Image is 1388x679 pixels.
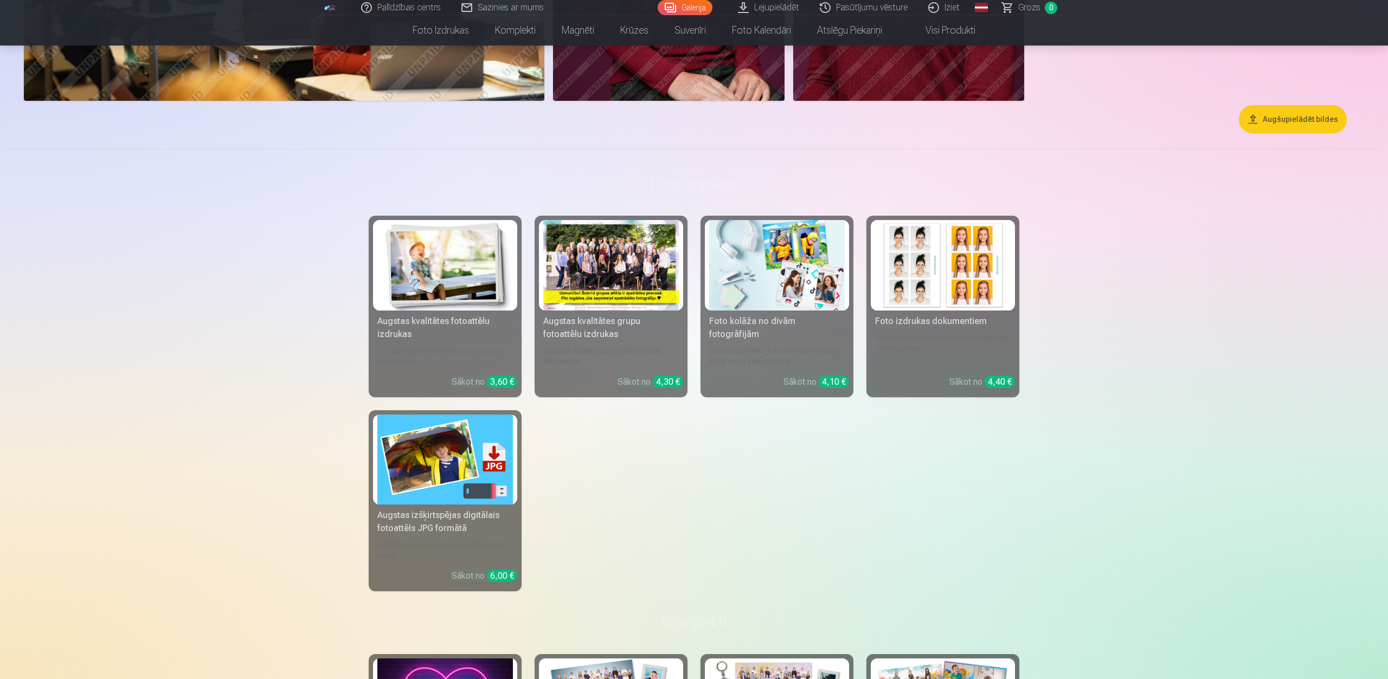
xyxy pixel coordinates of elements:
a: Foto izdrukas [400,15,482,46]
span: 0 [1045,2,1057,14]
a: Augstas kvalitātes fotoattēlu izdrukasAugstas kvalitātes fotoattēlu izdrukas210 gsm papīrs, piesā... [369,216,522,397]
a: Suvenīri [661,15,719,46]
div: 4,30 € [653,376,683,388]
img: Augstas kvalitātes fotoattēlu izdrukas [377,220,513,311]
a: Augstas kvalitātes grupu fotoattēlu izdrukasSpilgtas krāsas uz Fuji Film Crystal fotopapīraSākot ... [535,216,687,397]
div: Sākot no [452,570,517,583]
a: Foto kalendāri [719,15,804,46]
div: Iemūžiniet savas atmiņas ērtā digitālā veidā [373,539,517,561]
div: 4,10 € [819,376,849,388]
div: Sākot no [452,376,517,389]
a: Komplekti [482,15,549,46]
a: Magnēti [549,15,607,46]
a: Visi produkti [895,15,988,46]
div: Augstas kvalitātes fotoattēlu izdrukas [373,315,517,341]
div: 3,60 € [487,376,517,388]
img: Foto kolāža no divām fotogrāfijām [709,220,845,311]
h3: Foto izdrukas [377,174,1011,194]
div: Foto kolāža no divām fotogrāfijām [705,315,849,341]
a: Foto kolāža no divām fotogrāfijāmFoto kolāža no divām fotogrāfijām[DEMOGRAPHIC_DATA] neaizmirstam... [701,216,853,397]
h3: Komplekti [377,613,1011,632]
div: Augstas kvalitātes grupu fotoattēlu izdrukas [539,315,683,341]
div: [DEMOGRAPHIC_DATA] neaizmirstami mirkļi vienā skaistā bildē [705,345,849,367]
div: Sākot no [618,376,683,389]
span: Grozs [1018,1,1040,14]
div: Universālas foto izdrukas dokumentiem (6 fotogrāfijas) [871,332,1015,367]
div: Sākot no [949,376,1015,389]
div: 4,40 € [985,376,1015,388]
button: Augšupielādēt bildes [1239,105,1347,133]
div: Spilgtas krāsas uz Fuji Film Crystal fotopapīra [539,345,683,367]
div: 6,00 € [487,570,517,582]
div: 210 gsm papīrs, piesātināta krāsa un detalizācija [373,345,517,367]
div: Foto izdrukas dokumentiem [871,315,1015,328]
a: Krūzes [607,15,661,46]
a: Atslēgu piekariņi [804,15,895,46]
img: /fa1 [324,4,336,11]
img: Foto izdrukas dokumentiem [875,220,1011,311]
img: Augstas izšķirtspējas digitālais fotoattēls JPG formātā [377,415,513,505]
div: Augstas izšķirtspējas digitālais fotoattēls JPG formātā [373,509,517,535]
div: Sākot no [783,376,849,389]
a: Foto izdrukas dokumentiemFoto izdrukas dokumentiemUniversālas foto izdrukas dokumentiem (6 fotogr... [866,216,1019,397]
a: Augstas izšķirtspējas digitālais fotoattēls JPG formātāAugstas izšķirtspējas digitālais fotoattēl... [369,410,522,592]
